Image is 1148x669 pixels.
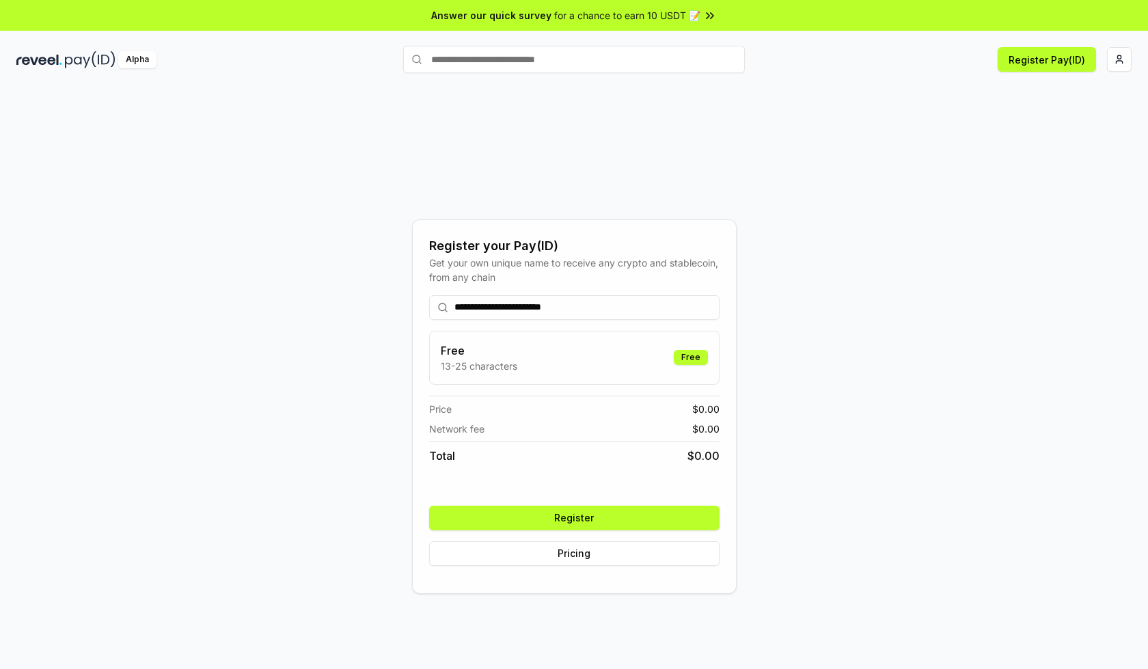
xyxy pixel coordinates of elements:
span: Price [429,402,452,416]
span: $ 0.00 [692,402,720,416]
h3: Free [441,342,517,359]
span: Answer our quick survey [431,8,551,23]
div: Get your own unique name to receive any crypto and stablecoin, from any chain [429,256,720,284]
span: $ 0.00 [692,422,720,436]
span: for a chance to earn 10 USDT 📝 [554,8,700,23]
div: Free [674,350,708,365]
img: pay_id [65,51,115,68]
span: Network fee [429,422,484,436]
p: 13-25 characters [441,359,517,373]
div: Register your Pay(ID) [429,236,720,256]
button: Register Pay(ID) [998,47,1096,72]
span: $ 0.00 [687,448,720,464]
img: reveel_dark [16,51,62,68]
div: Alpha [118,51,156,68]
button: Pricing [429,541,720,566]
button: Register [429,506,720,530]
span: Total [429,448,455,464]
